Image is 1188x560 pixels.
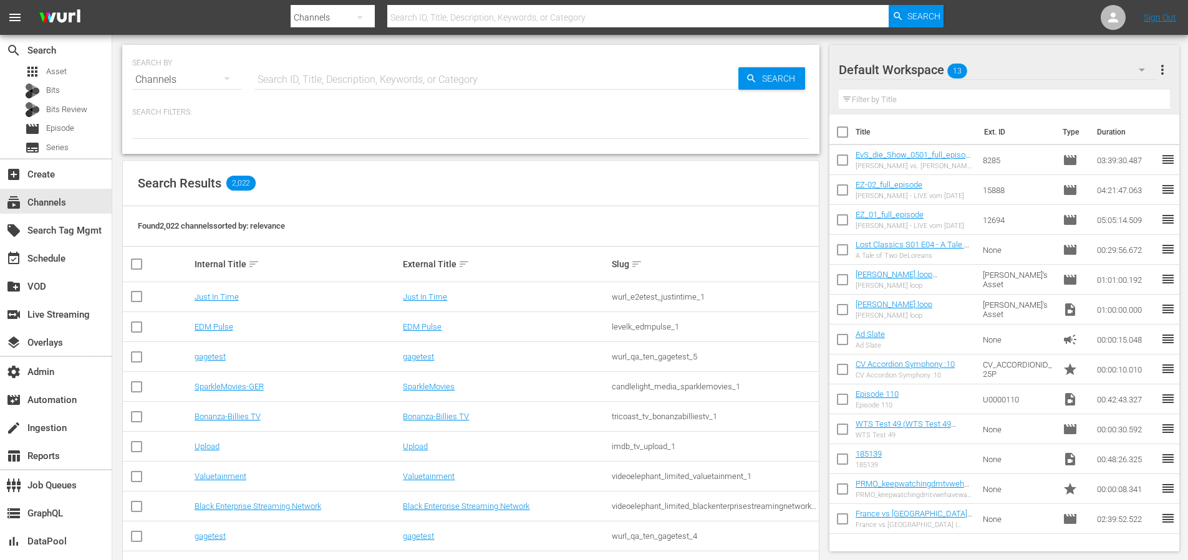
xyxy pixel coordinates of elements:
button: Search [889,5,944,27]
span: Series [25,140,40,155]
div: [PERSON_NAME] loop [856,311,932,320]
a: France vs [GEOGRAPHIC_DATA] | WXV 1 2023 | Replay [856,509,972,528]
a: SparkleMovies [403,382,455,391]
div: Bits [25,83,40,98]
a: Episode 110 [856,389,899,399]
td: U0000110 [978,384,1058,414]
div: CV Accordion Symphony :10 [856,371,955,379]
a: Valuetainment [195,472,246,481]
span: reorder [1161,152,1176,167]
a: [PERSON_NAME] loop [856,300,932,309]
span: Episode [1063,511,1078,526]
div: videoelephant_limited_blackenterprisestreamingnetwork_1 [612,501,817,511]
span: reorder [1161,182,1176,197]
span: sort [248,259,259,270]
a: 185139 [856,449,882,458]
td: 00:42:43.327 [1092,384,1161,414]
span: Search [757,67,805,90]
a: Just In Time [195,292,239,301]
a: [PERSON_NAME] loop ([PERSON_NAME] loop (01:00:00)) [856,270,937,298]
span: reorder [1161,301,1176,316]
button: more_vert [1155,55,1170,85]
a: Black Enterprise Streaming Network [403,501,529,511]
a: EvS_die_Show_0501_full_episode [856,150,970,169]
td: 05:05:14.509 [1092,205,1161,235]
div: [PERSON_NAME] loop [856,282,973,290]
a: gagetest [195,531,226,541]
a: Black Enterprise Streaming Network [195,501,321,511]
span: Admin [6,364,21,379]
a: EZ_01_full_episode [856,210,924,219]
span: Schedule [6,251,21,266]
img: ans4CAIJ8jUAAAAAAAAAAAAAAAAAAAAAAAAgQb4GAAAAAAAAAAAAAAAAAAAAAAAAJMjXAAAAAAAAAAAAAAAAAAAAAAAAgAT5G... [30,3,90,32]
span: reorder [1161,421,1176,436]
span: 2,022 [226,176,256,191]
span: reorder [1161,212,1176,227]
span: reorder [1161,242,1176,257]
p: Search Filters: [132,107,809,118]
span: Automation [6,392,21,407]
td: None [978,444,1058,474]
span: reorder [1161,331,1176,346]
td: 03:39:30.487 [1092,145,1161,175]
span: menu [7,10,22,25]
span: Bits [46,84,60,97]
a: gagetest [403,352,434,361]
td: None [978,504,1058,534]
a: Upload [195,442,220,451]
span: reorder [1161,391,1176,406]
span: Reports [6,448,21,463]
div: France vs [GEOGRAPHIC_DATA] | WXV 1 2023 | Replay [856,521,973,529]
td: [PERSON_NAME]'s Asset [978,265,1058,295]
a: Bonanza-Billies TV [403,412,469,421]
div: levelk_edmpulse_1 [612,322,817,331]
div: Channels [132,62,242,97]
span: Episode [25,121,40,136]
td: None [978,414,1058,444]
span: Search [907,5,940,27]
th: Duration [1089,115,1164,149]
td: 15888 [978,175,1058,205]
a: Valuetainment [403,472,455,481]
span: Asset [46,65,67,78]
span: Create [6,167,21,182]
td: 00:29:56.672 [1092,235,1161,265]
td: None [978,325,1058,354]
td: 00:00:30.592 [1092,414,1161,444]
div: Slug [612,257,817,272]
span: Promo [1063,362,1078,377]
span: Video [1063,392,1078,407]
td: 01:00:00.000 [1092,295,1161,325]
span: reorder [1161,272,1176,287]
span: Asset [25,64,40,79]
span: reorder [1161,361,1176,376]
span: Channels [6,195,21,210]
span: Found 2,022 channels sorted by: relevance [138,221,285,230]
span: Episode [1063,422,1078,437]
span: reorder [1161,481,1176,496]
span: Live Streaming [6,307,21,322]
a: Lost Classics S01 E04 - A Tale of Two DeLoreans [856,240,971,259]
div: Bits Review [25,102,40,117]
a: EZ-02_full_episode [856,180,922,189]
a: CV Accordion Symphony :10 [856,359,955,369]
span: sort [458,259,470,270]
a: EDM Pulse [195,322,233,331]
div: tricoast_tv_bonanzabilliestv_1 [612,412,817,421]
td: 8285 [978,145,1058,175]
td: 00:00:15.048 [1092,325,1161,354]
a: Sign Out [1144,12,1176,22]
span: Overlays [6,335,21,350]
div: WTS Test 49 [856,431,973,439]
div: Internal Title [195,257,400,272]
span: Search Results [138,176,221,191]
div: videoelephant_limited_valuetainment_1 [612,472,817,481]
div: Ad Slate [856,341,885,349]
span: VOD [6,279,21,294]
div: PRMO_keepwatchingdmtvwehavewaysofmakingyoustay [856,491,973,499]
div: A Tale of Two DeLoreans [856,252,973,260]
div: [PERSON_NAME] - LIVE vom [DATE] [856,192,964,200]
a: Just In Time [403,292,447,301]
div: [PERSON_NAME] - LIVE vom [DATE] [856,222,964,230]
td: [PERSON_NAME]'s Asset [978,295,1058,325]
